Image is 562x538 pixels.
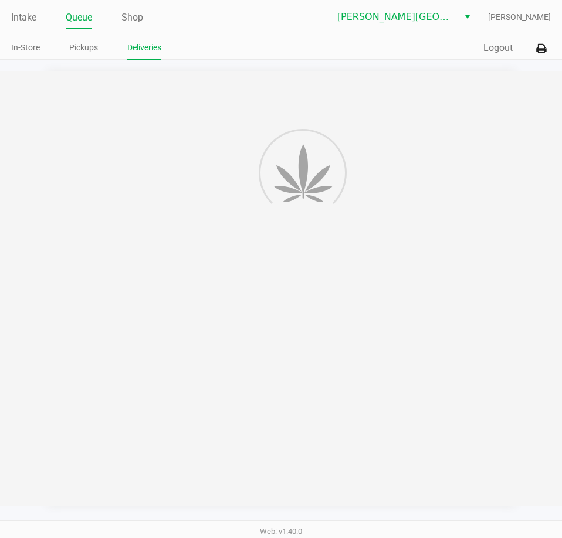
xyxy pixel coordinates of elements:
button: Select [459,6,476,28]
a: Queue [66,9,92,26]
a: Deliveries [127,40,161,55]
span: [PERSON_NAME][GEOGRAPHIC_DATA] [337,10,452,24]
button: Logout [483,41,513,55]
span: Web: v1.40.0 [260,527,302,536]
a: Pickups [69,40,98,55]
a: Intake [11,9,36,26]
a: Shop [121,9,143,26]
span: [PERSON_NAME] [488,11,551,23]
a: In-Store [11,40,40,55]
